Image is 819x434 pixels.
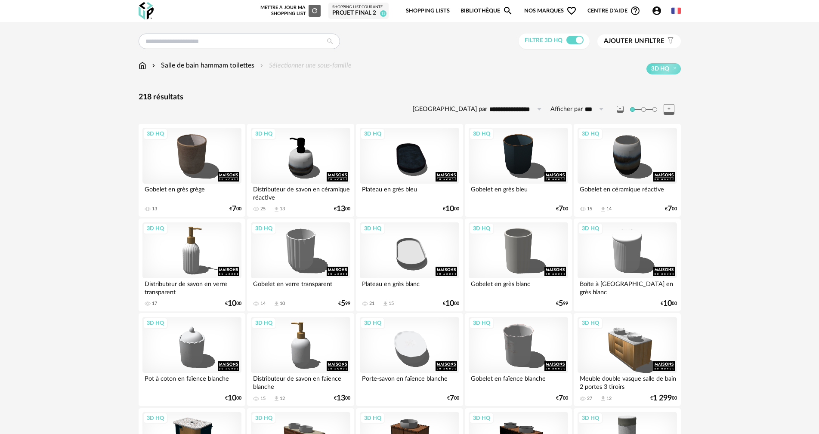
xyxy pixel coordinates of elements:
[332,9,385,17] div: projet final 2
[587,206,592,212] div: 15
[143,317,168,329] div: 3D HQ
[360,223,385,234] div: 3D HQ
[559,301,563,307] span: 5
[469,184,568,201] div: Gobelet en grès bleu
[469,223,494,234] div: 3D HQ
[574,313,680,406] a: 3D HQ Meuble double vasque salle de bain 2 portes 3 tiroirs 27 Download icon 12 €1 29900
[524,1,577,21] span: Nos marques
[574,219,680,311] a: 3D HQ Boîte à [GEOGRAPHIC_DATA] en grès blanc €1000
[251,184,350,201] div: Distributeur de savon en céramique réactive
[465,219,572,311] a: 3D HQ Gobelet en grès blanc €599
[578,278,677,295] div: Boîte à [GEOGRAPHIC_DATA] en grès blanc
[604,37,664,46] span: filtre
[671,6,681,15] img: fr
[665,206,677,212] div: € 00
[469,128,494,139] div: 3D HQ
[228,395,236,401] span: 10
[525,37,562,43] span: Filtre 3D HQ
[360,128,385,139] div: 3D HQ
[556,301,568,307] div: € 99
[597,34,681,48] button: Ajouter unfiltre Filter icon
[260,206,266,212] div: 25
[650,395,677,401] div: € 00
[338,301,350,307] div: € 99
[661,301,677,307] div: € 00
[652,6,666,16] span: Account Circle icon
[152,206,157,212] div: 13
[578,184,677,201] div: Gobelet en céramique réactive
[460,1,513,21] a: BibliothèqueMagnify icon
[280,301,285,307] div: 10
[150,61,157,71] img: svg+xml;base64,PHN2ZyB3aWR0aD0iMTYiIGhlaWdodD0iMTYiIHZpZXdCb3g9IjAgMCAxNiAxNiIgZmlsbD0ibm9uZSIgeG...
[556,206,568,212] div: € 00
[503,6,513,16] span: Magnify icon
[337,395,345,401] span: 13
[225,301,241,307] div: € 00
[465,313,572,406] a: 3D HQ Gobelet en faïence blanche €700
[445,206,454,212] span: 10
[337,206,345,212] span: 13
[578,223,603,234] div: 3D HQ
[356,219,463,311] a: 3D HQ Plateau en grès blanc 21 Download icon 15 €1000
[630,6,640,16] span: Help Circle Outline icon
[380,10,386,17] span: 13
[251,128,276,139] div: 3D HQ
[406,1,450,21] a: Shopping Lists
[559,206,563,212] span: 7
[334,395,350,401] div: € 00
[556,395,568,401] div: € 00
[566,6,577,16] span: Heart Outline icon
[360,317,385,329] div: 3D HQ
[139,219,245,311] a: 3D HQ Distributeur de savon en verre transparent 17 €1000
[142,278,241,295] div: Distributeur de savon en verre transparent
[664,37,674,46] span: Filter icon
[232,206,236,212] span: 7
[382,301,389,307] span: Download icon
[332,5,385,10] div: Shopping List courante
[389,301,394,307] div: 15
[559,395,563,401] span: 7
[578,412,603,424] div: 3D HQ
[443,206,459,212] div: € 00
[606,206,612,212] div: 14
[450,395,454,401] span: 7
[143,412,168,424] div: 3D HQ
[228,301,236,307] span: 10
[360,412,385,424] div: 3D HQ
[229,206,241,212] div: € 00
[273,301,280,307] span: Download icon
[143,223,168,234] div: 3D HQ
[152,301,157,307] div: 17
[369,301,374,307] div: 21
[587,396,592,402] div: 27
[142,373,241,390] div: Pot à coton en faïence blanche
[578,128,603,139] div: 3D HQ
[139,61,146,71] img: svg+xml;base64,PHN2ZyB3aWR0aD0iMTYiIGhlaWdodD0iMTciIHZpZXdCb3g9IjAgMCAxNiAxNyIgZmlsbD0ibm9uZSIgeG...
[247,124,354,217] a: 3D HQ Distributeur de savon en céramique réactive 25 Download icon 13 €1300
[139,124,245,217] a: 3D HQ Gobelet en grès grège 13 €700
[606,396,612,402] div: 12
[259,5,321,17] div: Mettre à jour ma Shopping List
[260,301,266,307] div: 14
[356,124,463,217] a: 3D HQ Plateau en grès bleu €1000
[139,2,154,20] img: OXP
[273,395,280,402] span: Download icon
[469,412,494,424] div: 3D HQ
[280,206,285,212] div: 13
[311,8,318,13] span: Refresh icon
[413,105,487,114] label: [GEOGRAPHIC_DATA] par
[143,128,168,139] div: 3D HQ
[443,301,459,307] div: € 00
[150,61,254,71] div: Salle de bain hammam toilettes
[280,396,285,402] div: 12
[447,395,459,401] div: € 00
[587,6,640,16] span: Centre d'aideHelp Circle Outline icon
[600,395,606,402] span: Download icon
[360,184,459,201] div: Plateau en grès bleu
[469,278,568,295] div: Gobelet en grès blanc
[550,105,583,114] label: Afficher par
[604,38,644,44] span: Ajouter un
[139,313,245,406] a: 3D HQ Pot à coton en faïence blanche €1000
[600,206,606,212] span: Download icon
[251,223,276,234] div: 3D HQ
